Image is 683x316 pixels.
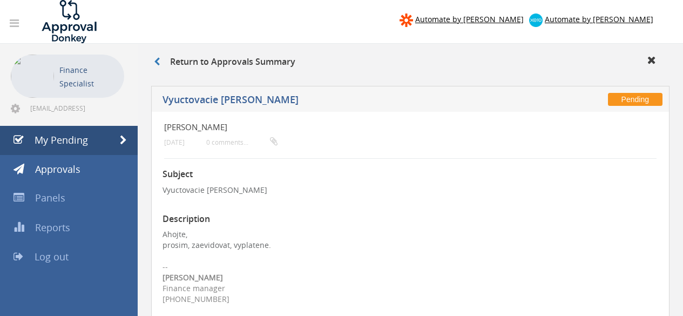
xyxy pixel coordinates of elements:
[163,240,658,251] div: prosim, zaevidovat, vyplatene.
[59,63,119,90] p: Finance Specialist
[164,123,574,132] h4: [PERSON_NAME]
[35,221,70,234] span: Reports
[163,95,462,108] h5: Vyuctovacie [PERSON_NAME]
[163,185,658,196] p: Vyuctovacie [PERSON_NAME]
[529,14,543,27] img: xero-logo.png
[35,191,65,204] span: Panels
[35,133,88,146] span: My Pending
[163,283,658,294] div: Finance manager
[35,163,80,176] span: Approvals
[163,229,658,240] div: Ahojte,
[163,214,658,224] h3: Description
[163,272,223,283] b: [PERSON_NAME]
[163,170,658,179] h3: Subject
[400,14,413,27] img: zapier-logomark.png
[164,138,185,146] small: [DATE]
[30,104,122,112] span: [EMAIL_ADDRESS][DOMAIN_NAME]
[163,261,168,272] span: --
[154,57,295,67] h3: Return to Approvals Summary
[608,93,662,106] span: Pending
[415,14,524,24] span: Automate by [PERSON_NAME]
[206,138,278,146] small: 0 comments...
[545,14,653,24] span: Automate by [PERSON_NAME]
[35,250,69,263] span: Log out
[163,294,658,305] div: [PHONE_NUMBER]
